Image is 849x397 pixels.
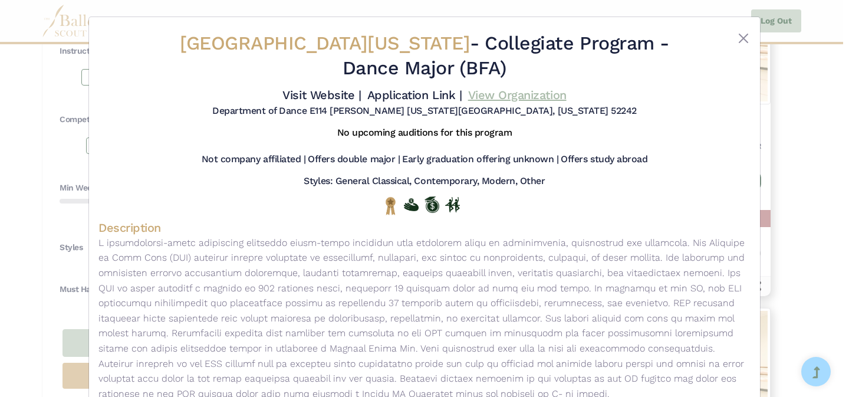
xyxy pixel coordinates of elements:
a: Application Link | [367,88,462,102]
h5: Department of Dance E114 [PERSON_NAME] [US_STATE][GEOGRAPHIC_DATA], [US_STATE] 52242 [212,105,637,117]
h5: No upcoming auditions for this program [337,127,512,139]
img: National [383,196,398,215]
h5: Styles: General Classical, Contemporary, Modern, Other [304,175,545,188]
a: Visit Website | [282,88,361,102]
img: Offers Financial Aid [404,198,419,211]
h5: Offers study abroad [561,153,647,166]
a: View Organization [468,88,567,102]
h2: - Dance Major (BFA) [153,31,696,80]
button: Close [736,31,751,45]
span: Collegiate Program - [485,32,669,54]
span: [GEOGRAPHIC_DATA][US_STATE] [180,32,470,54]
h5: Offers double major | [308,153,400,166]
h5: Early graduation offering unknown | [402,153,558,166]
h5: Not company affiliated | [202,153,305,166]
h4: Description [98,220,751,235]
img: In Person [445,197,460,212]
img: Offers Scholarship [424,196,439,213]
